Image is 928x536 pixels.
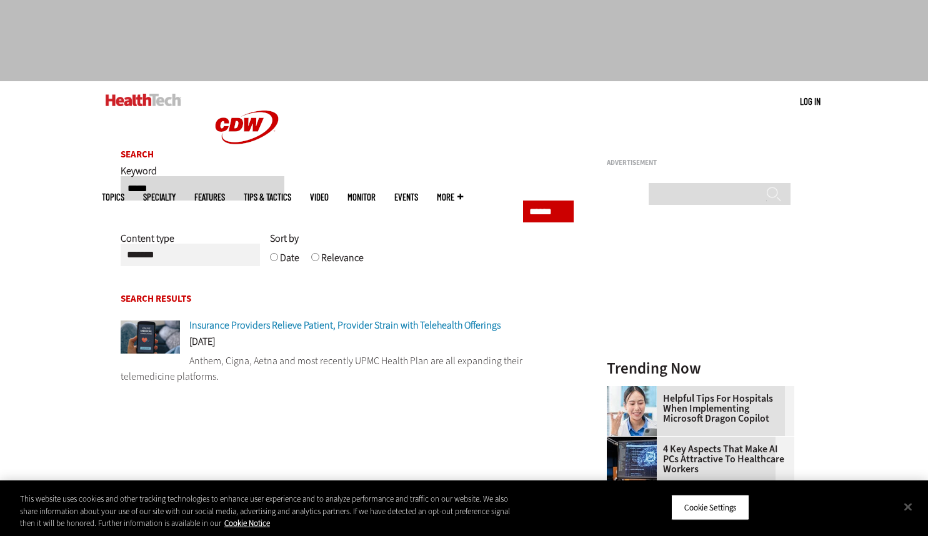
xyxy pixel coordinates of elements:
a: Doctor using phone to dictate to tablet [607,386,663,396]
a: 4 Key Aspects That Make AI PCs Attractive to Healthcare Workers [607,444,787,474]
a: Log in [800,96,821,107]
span: More [437,192,463,202]
div: This website uses cookies and other tracking technologies to enhance user experience and to analy... [20,493,511,530]
a: Helpful Tips for Hospitals When Implementing Microsoft Dragon Copilot [607,394,787,424]
a: More information about your privacy [224,518,270,529]
h3: Trending Now [607,360,794,376]
span: Specialty [143,192,176,202]
button: Close [894,493,922,520]
img: Desktop monitor with brain AI concept [607,437,657,487]
img: Doctor using phone to dictate to tablet [607,386,657,436]
a: CDW [200,164,294,177]
a: Desktop monitor with brain AI concept [607,437,663,447]
label: Content type [121,232,174,254]
div: User menu [800,95,821,108]
h2: Search Results [121,294,574,304]
a: Insurance Providers Relieve Patient, Provider Strain with Telehealth Offerings [189,319,501,332]
label: Date [280,251,299,274]
a: Video [310,192,329,202]
img: Home [200,81,294,174]
span: Topics [102,192,124,202]
a: Tips & Tactics [244,192,291,202]
a: Features [194,192,225,202]
iframe: advertisement [237,12,692,69]
span: Sort by [270,232,299,245]
button: Cookie Settings [671,494,749,520]
label: Relevance [321,251,364,274]
iframe: advertisement [607,171,794,327]
a: MonITor [347,192,376,202]
div: [DATE] [121,337,574,353]
p: Anthem, Cigna, Aetna and most recently UPMC Health Plan are all expanding their telemedicine plat... [121,353,574,385]
img: Home [106,94,181,106]
a: Events [394,192,418,202]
